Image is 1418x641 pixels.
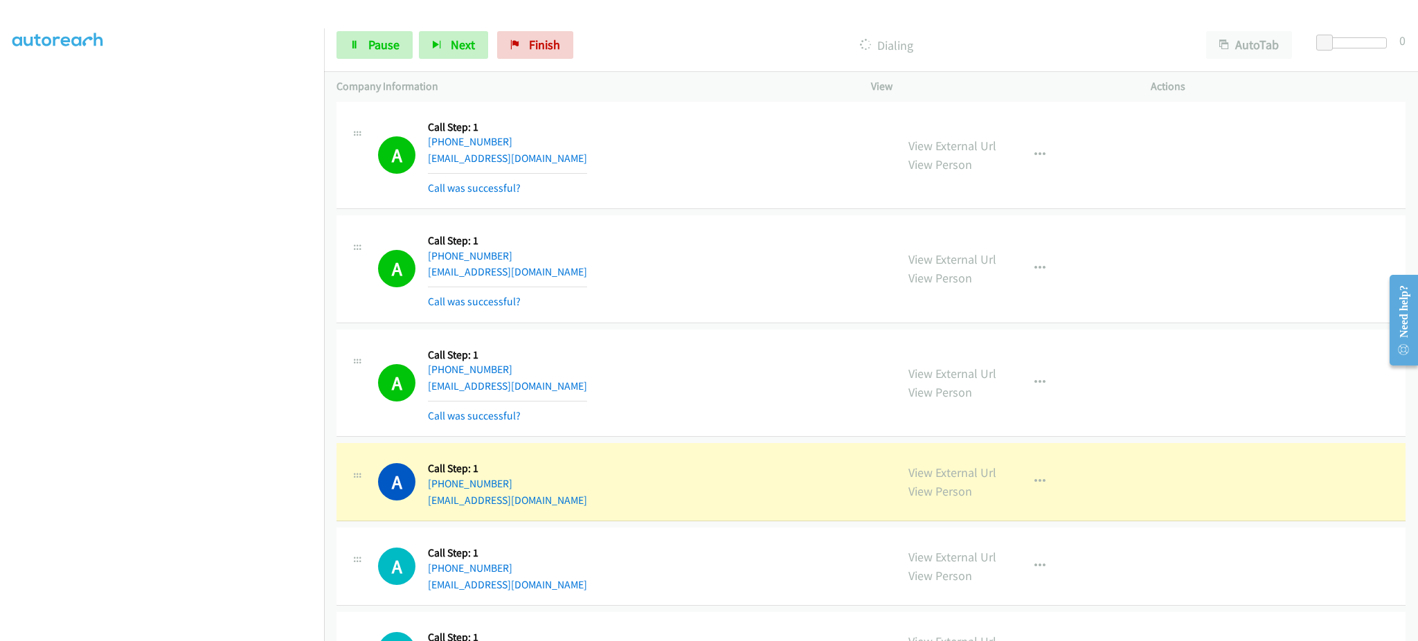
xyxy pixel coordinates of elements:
[428,546,587,560] h5: Call Step: 1
[871,78,1126,95] p: View
[592,36,1181,55] p: Dialing
[428,462,587,476] h5: Call Step: 1
[378,463,415,500] h1: A
[908,251,996,267] a: View External Url
[428,348,587,362] h5: Call Step: 1
[451,37,475,53] span: Next
[428,152,587,165] a: [EMAIL_ADDRESS][DOMAIN_NAME]
[428,494,587,507] a: [EMAIL_ADDRESS][DOMAIN_NAME]
[428,409,521,422] a: Call was successful?
[378,548,415,585] div: The call is yet to be attempted
[1323,37,1387,48] div: Delay between calls (in seconds)
[908,384,972,400] a: View Person
[908,156,972,172] a: View Person
[529,37,560,53] span: Finish
[428,295,521,308] a: Call was successful?
[428,265,587,278] a: [EMAIL_ADDRESS][DOMAIN_NAME]
[428,379,587,392] a: [EMAIL_ADDRESS][DOMAIN_NAME]
[908,483,972,499] a: View Person
[908,549,996,565] a: View External Url
[428,363,512,376] a: [PHONE_NUMBER]
[378,136,415,174] h1: A
[428,249,512,262] a: [PHONE_NUMBER]
[908,270,972,286] a: View Person
[378,548,415,585] h1: A
[419,31,488,59] button: Next
[378,364,415,401] h1: A
[1206,31,1292,59] button: AutoTab
[908,365,996,381] a: View External Url
[368,37,400,53] span: Pause
[908,568,972,584] a: View Person
[497,31,573,59] a: Finish
[336,31,413,59] a: Pause
[428,181,521,195] a: Call was successful?
[428,477,512,490] a: [PHONE_NUMBER]
[336,78,846,95] p: Company Information
[1151,78,1406,95] p: Actions
[908,464,996,480] a: View External Url
[428,120,587,134] h5: Call Step: 1
[378,250,415,287] h1: A
[428,561,512,575] a: [PHONE_NUMBER]
[1379,265,1418,375] iframe: Resource Center
[428,234,587,248] h5: Call Step: 1
[908,138,996,154] a: View External Url
[428,578,587,591] a: [EMAIL_ADDRESS][DOMAIN_NAME]
[428,135,512,148] a: [PHONE_NUMBER]
[1399,31,1406,50] div: 0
